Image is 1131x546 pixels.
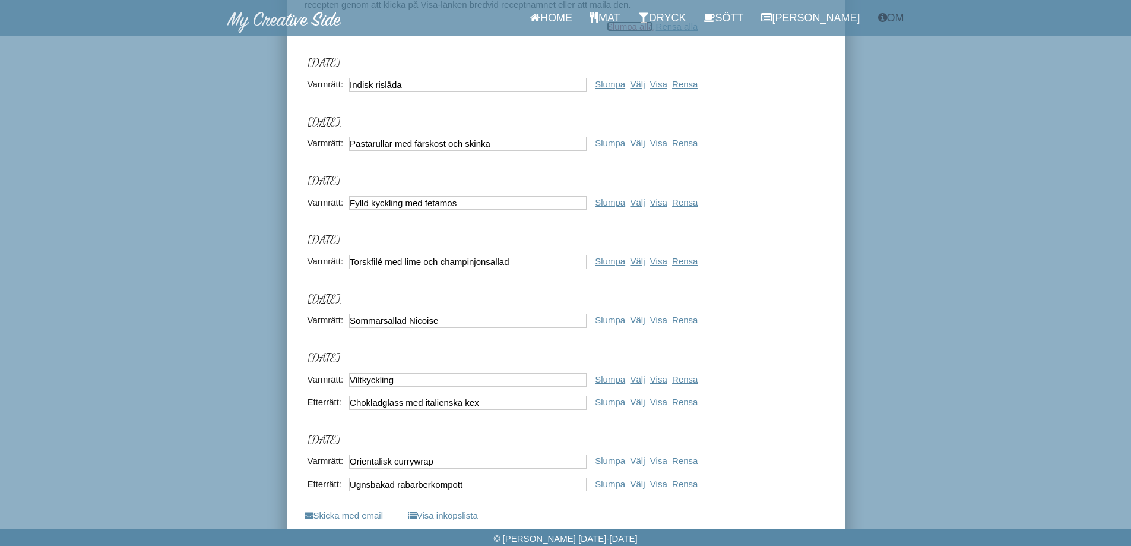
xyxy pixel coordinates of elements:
h5: Varmrätt: [308,315,344,325]
h5: Varmrätt: [308,374,344,384]
h4: [DATE] [308,293,698,305]
a: Slumpa [595,456,625,466]
a: Rensa [672,315,698,325]
a: Slumpa [595,138,625,148]
a: Slumpa [595,79,625,89]
a: Visa [650,479,667,489]
h4: [DATE] [308,56,698,69]
h5: Efterrätt: [308,479,342,489]
a: Visa [650,138,667,148]
a: Visa [650,79,667,89]
h4: [DATE] [308,175,698,187]
a: Visa [650,456,667,466]
a: Slumpa [595,479,625,489]
a: Rensa [672,397,698,407]
h4: [DATE] [308,233,698,246]
h4: [DATE] [308,434,698,446]
a: Välj [630,138,645,148]
a: Välj [630,315,645,325]
h5: Varmrätt: [308,256,344,266]
a: Visa [650,374,667,384]
a: Rensa [672,138,698,148]
a: Rensa [672,197,698,207]
a: Slumpa [595,315,625,325]
h4: [DATE] [308,352,698,364]
a: Slumpa [595,197,625,207]
h5: Varmrätt: [308,197,344,207]
img: MyCreativeSide [227,12,341,33]
span: © [PERSON_NAME] [DATE]-[DATE] [493,534,637,544]
a: Visa [650,197,667,207]
a: Visa [650,315,667,325]
h5: Varmrätt: [308,138,344,148]
a: Välj [630,256,645,266]
h4: [DATE] [308,116,698,128]
a: Rensa [672,256,698,266]
a: Slumpa [595,256,625,266]
a: Visa [650,256,667,266]
a: Välj [630,197,645,207]
a: Skicka med email [305,510,384,520]
a: Visa [650,397,667,407]
a: Rensa [672,456,698,466]
a: Slumpa [595,374,625,384]
a: Rensa [672,479,698,489]
h5: Varmrätt: [308,456,344,466]
h5: Varmrätt: [308,79,344,89]
a: Välj [630,397,645,407]
a: Välj [630,374,645,384]
a: Rensa [672,374,698,384]
a: Slumpa [595,397,625,407]
a: Rensa [672,79,698,89]
h5: Efterrätt: [308,397,342,407]
a: Välj [630,479,645,489]
a: Välj [630,456,645,466]
a: Visa inköpslista [408,510,478,520]
a: Välj [630,79,645,89]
